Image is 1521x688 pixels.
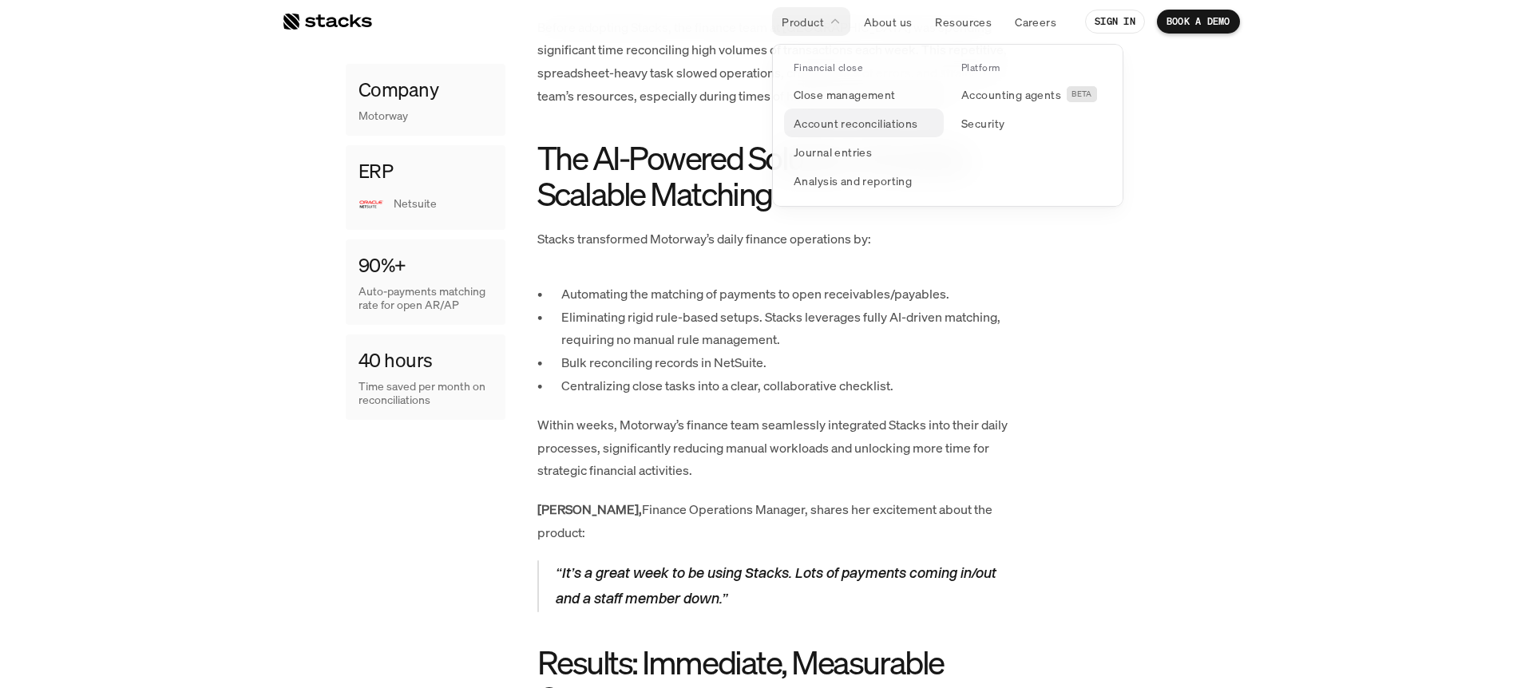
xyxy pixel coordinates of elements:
p: Stacks transformed Motorway’s daily finance operations by: [537,227,1016,251]
p: Accounting agents [961,86,1061,103]
p: Finance Operations Manager, shares her excitement about the product: [537,498,1016,544]
p: Platform [961,62,1000,73]
p: Automating the matching of payments to open receivables/payables. [561,283,1016,306]
p: Close management [794,86,896,103]
p: “It’s a great week to be using Stacks. Lots of payments coming in/out and a staff member down.” [555,560,1016,612]
h4: 90%+ [358,252,406,279]
p: Within weeks, Motorway’s finance team seamlessly integrated Stacks into their daily processes, si... [537,413,1016,482]
p: Security [961,115,1004,132]
p: Eliminating rigid rule-based setups. Stacks leverages fully AI-driven matching, requiring no manu... [561,306,1016,352]
p: Bulk reconciling records in NetSuite. [561,351,1016,374]
a: Close management [784,80,944,109]
a: Security [952,109,1111,137]
a: About us [854,7,921,36]
a: BOOK A DEMO [1157,10,1240,34]
a: Analysis and reporting [784,166,944,195]
p: Motorway [358,110,408,124]
p: Auto-payments matching rate for open AR/AP [358,286,493,313]
p: SIGN IN [1095,16,1135,27]
h2: BETA [1071,89,1092,99]
a: Privacy Policy [188,304,259,315]
strong: [PERSON_NAME], [537,500,642,518]
a: Accounting agentsBETA [952,80,1111,109]
a: Careers [1005,7,1066,36]
p: Before adopting Stacks, the finance team at [GEOGRAPHIC_DATA] was spending significant time recon... [537,16,1016,108]
a: Journal entries [784,137,944,166]
p: About us [864,14,912,30]
p: BOOK A DEMO [1166,16,1230,27]
h4: Company [358,77,439,104]
p: Journal entries [794,144,872,160]
p: Resources [935,14,992,30]
p: Time saved per month on reconciliations [358,381,493,408]
p: Financial close [794,62,862,73]
h4: 40 hours [358,347,433,374]
p: Netsuite [394,198,493,212]
a: SIGN IN [1085,10,1145,34]
p: Analysis and reporting [794,172,912,189]
p: Centralizing close tasks into a clear, collaborative checklist. [561,374,1016,397]
h4: ERP [358,158,394,185]
p: Careers [1015,14,1056,30]
a: Resources [925,7,1001,36]
p: Product [782,14,824,30]
a: Account reconciliations [784,109,944,137]
p: Account reconciliations [794,115,918,132]
h2: The AI-Powered Solution: Smarter, Scalable Matching [537,140,1016,212]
